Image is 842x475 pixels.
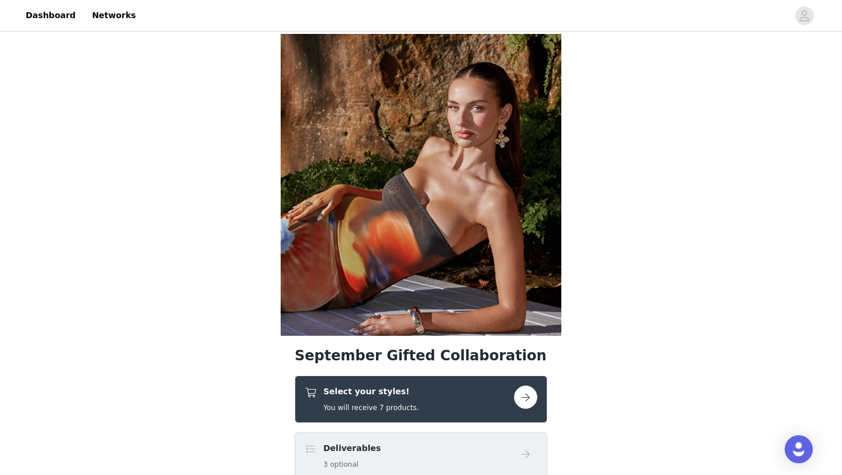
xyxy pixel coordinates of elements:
[323,459,381,470] h5: 3 optional
[323,385,419,398] h4: Select your styles!
[799,6,810,25] div: avatar
[323,402,419,413] h5: You will receive 7 products.
[323,442,381,455] h4: Deliverables
[19,2,82,29] a: Dashboard
[85,2,143,29] a: Networks
[785,435,813,463] div: Open Intercom Messenger
[295,376,547,423] div: Select your styles!
[281,34,561,336] img: campaign image
[295,345,547,366] h1: September Gifted Collaboration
